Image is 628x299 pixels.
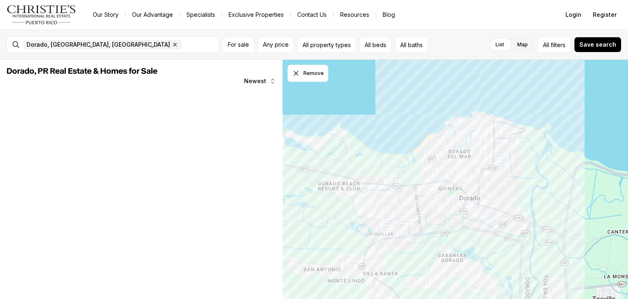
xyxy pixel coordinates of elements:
[588,7,621,23] button: Register
[7,5,76,25] img: logo
[228,41,249,48] span: For sale
[551,41,565,49] span: filters
[239,73,281,89] button: Newest
[222,9,290,20] a: Exclusive Properties
[86,9,125,20] a: Our Story
[538,37,571,53] button: Allfilters
[258,37,294,53] button: Any price
[222,37,254,53] button: For sale
[574,37,621,52] button: Save search
[565,11,581,18] span: Login
[511,37,534,52] label: Map
[244,78,266,84] span: Newest
[359,37,392,53] button: All beds
[297,37,356,53] button: All property types
[376,9,401,20] a: Blog
[579,41,616,48] span: Save search
[263,41,289,48] span: Any price
[27,41,170,48] span: Dorado, [GEOGRAPHIC_DATA], [GEOGRAPHIC_DATA]
[593,11,617,18] span: Register
[180,9,222,20] a: Specialists
[489,37,511,52] label: List
[126,9,179,20] a: Our Advantage
[7,67,157,75] span: Dorado, PR Real Estate & Homes for Sale
[395,37,428,53] button: All baths
[543,41,549,49] span: All
[334,9,376,20] a: Resources
[291,9,333,20] button: Contact Us
[561,7,586,23] button: Login
[287,65,328,82] button: Dismiss drawing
